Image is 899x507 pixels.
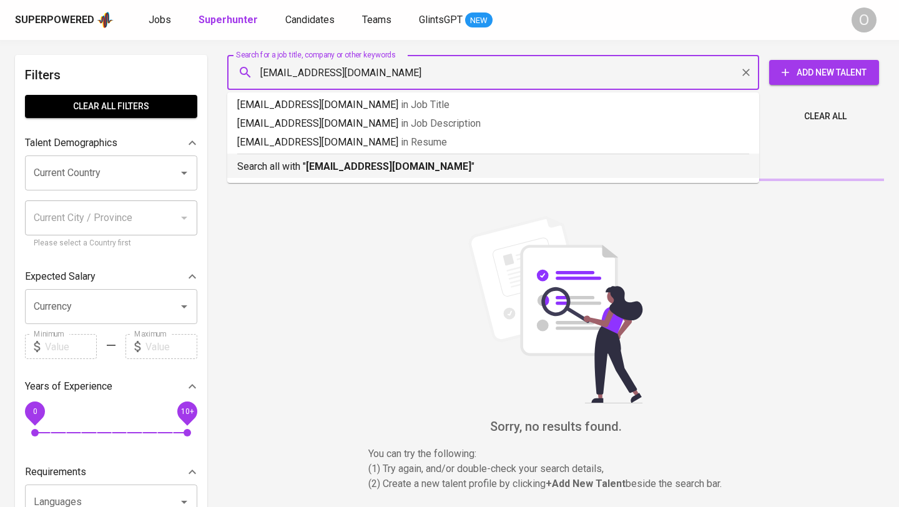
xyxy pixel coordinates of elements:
[25,379,112,394] p: Years of Experience
[368,461,743,476] p: (1) Try again, and/or double-check your search details,
[237,116,749,131] p: [EMAIL_ADDRESS][DOMAIN_NAME]
[401,117,481,129] span: in Job Description
[175,298,193,315] button: Open
[852,7,877,32] div: O
[737,64,755,81] button: Clear
[362,14,391,26] span: Teams
[25,65,197,85] h6: Filters
[45,334,97,359] input: Value
[401,136,447,148] span: in Resume
[368,476,743,491] p: (2) Create a new talent profile by clicking beside the search bar.
[306,160,471,172] b: [EMAIL_ADDRESS][DOMAIN_NAME]
[237,135,749,150] p: [EMAIL_ADDRESS][DOMAIN_NAME]
[180,407,194,416] span: 10+
[237,159,749,174] p: Search all with " "
[97,11,114,29] img: app logo
[401,99,449,111] span: in Job Title
[419,12,493,28] a: GlintsGPT NEW
[25,95,197,118] button: Clear All filters
[25,460,197,485] div: Requirements
[25,374,197,399] div: Years of Experience
[15,11,114,29] a: Superpoweredapp logo
[779,65,869,81] span: Add New Talent
[15,13,94,27] div: Superpowered
[362,12,394,28] a: Teams
[25,135,117,150] p: Talent Demographics
[35,99,187,114] span: Clear All filters
[462,216,649,403] img: file_searching.svg
[175,164,193,182] button: Open
[285,12,337,28] a: Candidates
[149,14,171,26] span: Jobs
[419,14,463,26] span: GlintsGPT
[25,130,197,155] div: Talent Demographics
[799,105,852,128] button: Clear All
[285,14,335,26] span: Candidates
[769,60,879,85] button: Add New Talent
[199,12,260,28] a: Superhunter
[546,478,626,490] b: + Add New Talent
[465,14,493,27] span: NEW
[145,334,197,359] input: Value
[227,416,884,436] h6: Sorry, no results found.
[25,264,197,289] div: Expected Salary
[32,407,37,416] span: 0
[25,269,96,284] p: Expected Salary
[237,97,749,112] p: [EMAIL_ADDRESS][DOMAIN_NAME]
[804,109,847,124] span: Clear All
[34,237,189,250] p: Please select a Country first
[368,446,743,461] p: You can try the following :
[25,465,86,480] p: Requirements
[199,14,258,26] b: Superhunter
[149,12,174,28] a: Jobs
